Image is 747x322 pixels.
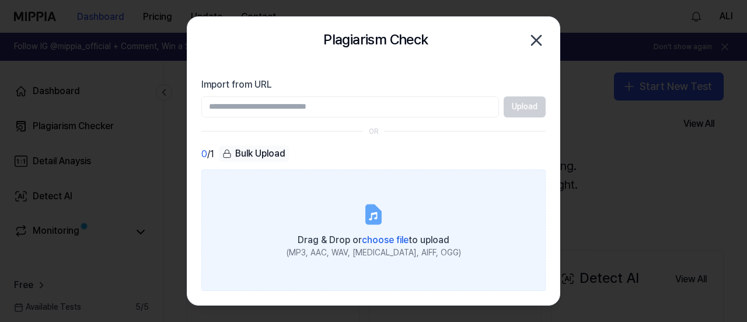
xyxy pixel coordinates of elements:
[201,147,207,161] span: 0
[323,29,428,51] h2: Plagiarism Check
[219,146,289,162] button: Bulk Upload
[298,234,449,245] span: Drag & Drop or to upload
[369,127,379,137] div: OR
[287,247,461,259] div: (MP3, AAC, WAV, [MEDICAL_DATA], AIFF, OGG)
[362,234,409,245] span: choose file
[201,146,214,162] div: / 1
[201,78,546,92] label: Import from URL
